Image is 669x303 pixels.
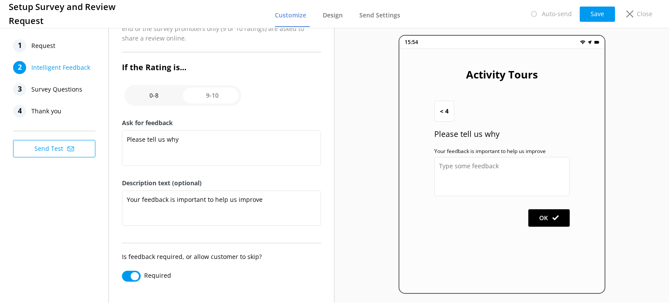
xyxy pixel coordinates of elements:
span: Design [323,11,343,20]
button: Send Test [13,140,95,157]
span: Customize [275,11,306,20]
div: 1 [13,39,26,52]
p: Is feedback required, or allow customer to skip? [122,252,321,262]
label: Ask for feedback [122,118,321,128]
textarea: Your feedback is important to help us improve [122,191,321,226]
p: Please tell us why [434,129,570,139]
h2: Activity Tours [434,66,570,83]
div: 2 [13,61,26,74]
img: wifi.png [580,40,585,45]
h3: If the Rating is... [122,61,321,74]
div: 3 [13,83,26,96]
img: near-me.png [587,40,592,45]
span: Request [31,39,55,52]
p: Auto-send [542,9,572,19]
label: Description text (optional) [122,178,321,188]
span: Send Settings [359,11,400,20]
label: Required [144,271,171,280]
p: 15:54 [405,38,418,46]
img: battery.png [594,40,599,45]
button: Save [580,7,615,22]
p: After NPS rating feedback ask a range of survey questions. At the end of the survey promoters onl... [122,14,321,43]
span: Thank you [31,105,61,118]
button: OK [528,209,570,227]
span: Survey Questions [31,83,82,96]
textarea: Please tell us why [122,130,321,166]
label: Your feedback is important to help us improve [434,148,570,155]
p: Close [637,9,652,19]
span: < 4 [440,106,449,116]
span: Intelligent Feedback [31,61,90,74]
div: 4 [13,105,26,118]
